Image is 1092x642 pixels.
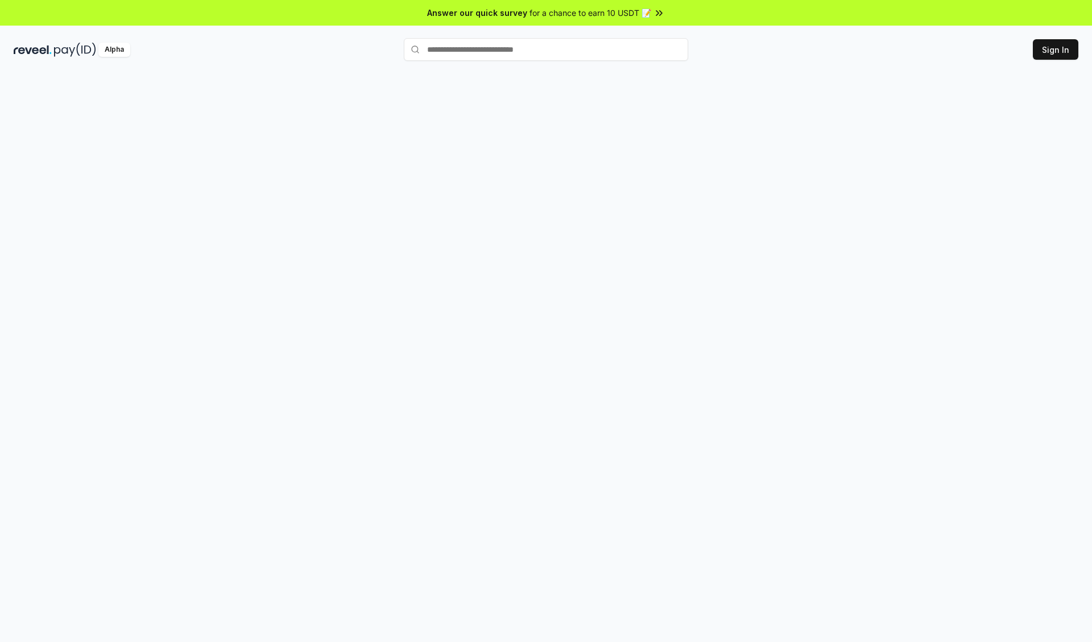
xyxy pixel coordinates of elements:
span: Answer our quick survey [427,7,527,19]
img: pay_id [54,43,96,57]
div: Alpha [98,43,130,57]
img: reveel_dark [14,43,52,57]
span: for a chance to earn 10 USDT 📝 [530,7,651,19]
button: Sign In [1033,39,1078,60]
